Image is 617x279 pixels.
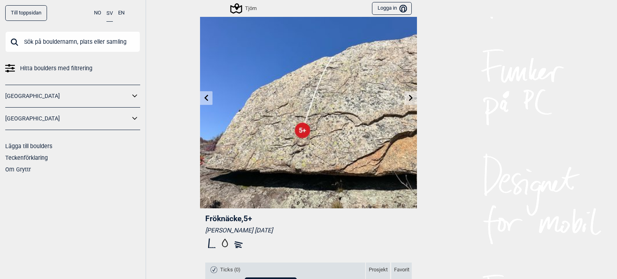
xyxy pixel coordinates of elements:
[118,5,125,21] button: EN
[394,267,409,273] span: Favorit
[5,90,130,102] a: [GEOGRAPHIC_DATA]
[106,5,113,22] button: SV
[5,5,47,21] a: Till toppsidan
[205,226,412,234] div: [PERSON_NAME] [DATE]
[372,2,412,15] button: Logga in
[94,5,101,21] button: NO
[5,63,140,74] a: Hitta boulders med filtrering
[5,155,48,161] a: Teckenförklaring
[5,166,31,173] a: Om Gryttr
[5,143,52,149] a: Lägga till boulders
[20,63,92,74] span: Hitta boulders med filtrering
[220,267,241,273] span: Ticks (0)
[231,4,257,13] div: Tjörn
[5,31,140,52] input: Sök på bouldernamn, plats eller samling
[5,113,130,124] a: [GEOGRAPHIC_DATA]
[205,214,252,223] span: Fröknäcke , 5+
